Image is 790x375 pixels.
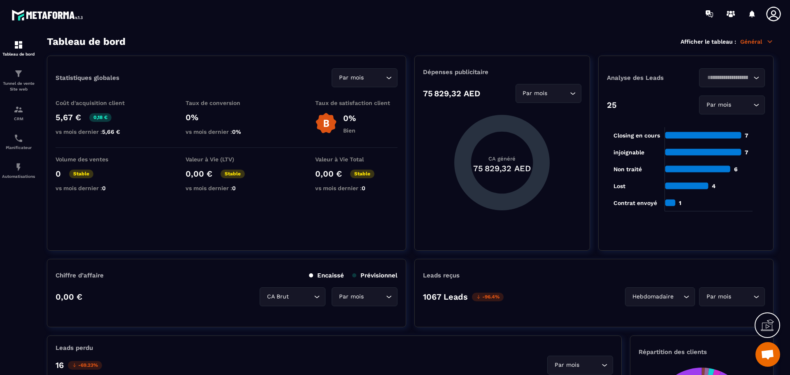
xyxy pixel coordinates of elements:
input: Search for option [581,361,599,370]
span: Par mois [521,89,549,98]
input: Search for option [675,292,681,301]
div: Search for option [260,287,325,306]
p: vs mois dernier : [186,128,268,135]
p: vs mois dernier : [56,185,138,191]
tspan: Non traité [613,166,642,172]
input: Search for option [733,100,751,109]
tspan: Contrat envoyé [613,200,657,207]
input: Search for option [704,73,751,82]
p: Leads perdu [56,344,93,352]
p: 75 829,32 AED [423,89,480,98]
p: Stable [69,170,93,178]
p: 0,00 € [186,169,212,179]
p: Taux de satisfaction client [315,100,397,106]
p: Encaissé [309,272,344,279]
img: formation [14,40,23,50]
input: Search for option [290,292,312,301]
a: schedulerschedulerPlanificateur [2,127,35,156]
p: Prévisionnel [352,272,397,279]
a: formationformationCRM [2,98,35,127]
p: Coût d'acquisition client [56,100,138,106]
img: automations [14,162,23,172]
img: logo [12,7,86,23]
a: automationsautomationsAutomatisations [2,156,35,185]
h3: Tableau de bord [47,36,125,47]
p: Analyse des Leads [607,74,686,82]
p: Volume des ventes [56,156,138,163]
p: Bien [343,127,356,134]
p: Valeur à Vie Total [315,156,397,163]
p: 16 [56,360,64,370]
p: Valeur à Vie (LTV) [186,156,268,163]
p: 0% [186,112,268,122]
span: 5,66 € [102,128,120,135]
input: Search for option [733,292,751,301]
tspan: Lost [613,183,625,189]
p: vs mois dernier : [56,128,138,135]
div: Search for option [699,68,765,87]
tspan: injoignable [613,149,644,156]
span: Par mois [704,292,733,301]
p: 0 [56,169,61,179]
input: Search for option [365,73,384,82]
span: 0 [102,185,106,191]
span: CA Brut [265,292,290,301]
span: 0 [232,185,236,191]
p: 0,18 € [89,113,112,122]
span: Par mois [704,100,733,109]
img: formation [14,105,23,114]
p: 1067 Leads [423,292,468,302]
div: Search for option [547,356,613,375]
p: Répartition des clients [639,348,765,356]
div: Search for option [332,287,397,306]
div: Search for option [699,95,765,114]
p: -69.23% [68,361,102,370]
p: Chiffre d’affaire [56,272,104,279]
p: Planificateur [2,145,35,150]
p: -96.4% [472,293,504,301]
p: Tableau de bord [2,52,35,56]
p: Stable [221,170,245,178]
p: vs mois dernier : [315,185,397,191]
img: formation [14,69,23,79]
div: Search for option [332,68,397,87]
p: 0,00 € [56,292,82,302]
p: Automatisations [2,174,35,179]
p: 0% [343,113,356,123]
p: CRM [2,116,35,121]
div: Ouvrir le chat [755,342,780,367]
span: Hebdomadaire [630,292,675,301]
p: Dépenses publicitaire [423,68,581,76]
p: Statistiques globales [56,74,119,82]
span: Par mois [553,361,581,370]
p: Leads reçus [423,272,460,279]
a: formationformationTunnel de vente Site web [2,63,35,98]
input: Search for option [549,89,568,98]
span: Par mois [337,73,365,82]
p: vs mois dernier : [186,185,268,191]
p: Général [740,38,774,45]
p: Afficher le tableau : [681,38,736,45]
tspan: Closing en cours [613,132,660,139]
img: scheduler [14,133,23,143]
a: formationformationTableau de bord [2,34,35,63]
div: Search for option [699,287,765,306]
div: Search for option [516,84,581,103]
span: 0 [362,185,365,191]
div: Search for option [625,287,695,306]
img: b-badge-o.b3b20ee6.svg [315,112,337,134]
p: 25 [607,100,617,110]
span: Par mois [337,292,365,301]
p: Tunnel de vente Site web [2,81,35,92]
span: 0% [232,128,241,135]
p: 0,00 € [315,169,342,179]
p: 5,67 € [56,112,81,122]
p: Taux de conversion [186,100,268,106]
input: Search for option [365,292,384,301]
p: Stable [350,170,374,178]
